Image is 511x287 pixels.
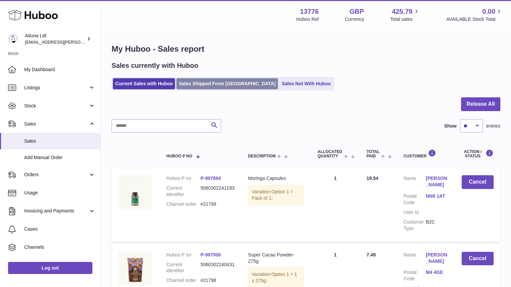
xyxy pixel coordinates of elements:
[462,175,494,189] button: Cancel
[403,149,448,158] div: Customer
[24,190,95,196] span: Usage
[403,269,426,282] dt: Postal Code
[390,16,420,22] span: Total sales
[367,252,376,257] span: 7.49
[462,149,494,158] div: Action / Status
[25,33,85,45] div: Aduna Ltd
[24,172,88,178] span: Orders
[482,7,495,16] span: 0.00
[24,226,95,232] span: Cases
[486,123,500,129] span: entries
[317,150,342,158] span: ALLOCATED Quantity
[426,175,448,188] a: [PERSON_NAME]
[403,252,426,266] dt: Name
[248,175,304,182] div: Moringa Capsules
[426,219,448,232] dd: B2C
[24,66,95,73] span: My Dashboard
[166,252,201,258] dt: Huboo P no
[113,78,175,89] a: Current Sales with Huboo
[24,138,95,144] span: Sales
[201,176,221,181] a: P-997894
[25,39,171,45] span: [EMAIL_ADDRESS][PERSON_NAME][PERSON_NAME][DOMAIN_NAME]
[300,7,319,16] strong: 13776
[349,7,364,16] strong: GBP
[426,269,448,276] a: M4 4GE
[446,7,503,22] a: 0.00 AVAILABLE Stock Total
[166,154,192,158] span: Huboo P no
[403,193,426,206] dt: Postal Code
[403,209,426,216] dt: User Id
[201,252,221,257] a: P-997900
[367,176,378,181] span: 19.54
[112,61,198,70] h2: Sales currently with Huboo
[8,262,92,274] a: Log out
[248,185,304,205] div: Variation:
[403,219,426,232] dt: Customer Type
[390,7,420,22] a: 425.79 Total sales
[166,185,201,198] dt: Current identifier
[279,78,333,89] a: Sales Not With Huboo
[446,16,503,22] span: AVAILABLE Stock Total
[201,277,235,284] dd: #21798
[248,154,275,158] span: Description
[367,150,380,158] span: Total paid
[252,189,293,201] span: Option 1 = Pack of 1;
[112,44,500,54] h1: My Huboo - Sales report
[118,175,152,209] img: MORINGA-CAPSULES-FOP-CHALK.jpg
[201,185,235,198] dd: 5060302241193
[403,175,426,190] dt: Name
[201,261,235,274] dd: 5060302240431
[24,154,95,161] span: Add Manual Order
[426,252,448,265] a: [PERSON_NAME]
[248,252,304,265] div: Super Cacao Powder- 275g
[201,201,235,207] dd: #21799
[444,123,457,129] label: Show
[166,201,201,207] dt: Channel order
[392,7,412,16] span: 425.79
[24,121,88,127] span: Sales
[461,97,500,111] button: Release All
[24,103,88,109] span: Stock
[118,252,152,285] img: SUPER-CACAO-POWDER-POUCH-FOP-CHALK.jpg
[24,85,88,91] span: Listings
[345,16,364,22] div: Currency
[166,261,201,274] dt: Current identifier
[24,244,95,250] span: Channels
[166,277,201,284] dt: Channel order
[462,252,494,266] button: Cancel
[166,175,201,182] dt: Huboo P no
[252,272,297,283] span: Option 1 = 1 x 275g;
[176,78,278,89] a: Sales Shipped From [GEOGRAPHIC_DATA]
[311,169,360,241] td: 1
[296,16,319,22] div: Huboo Ref
[8,34,18,44] img: deborahe.kamara@aduna.com
[24,208,88,214] span: Invoicing and Payments
[426,193,448,199] a: NN8 1AT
